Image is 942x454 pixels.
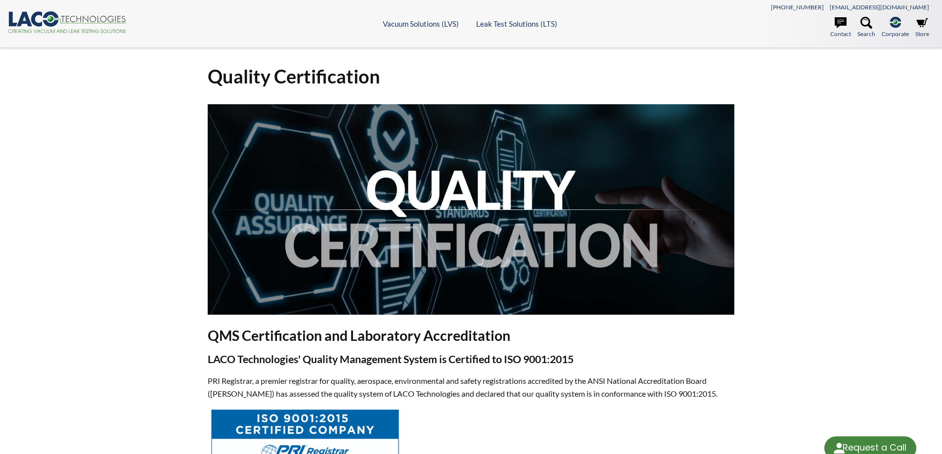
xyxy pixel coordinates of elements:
[208,327,735,345] h2: QMS Certification and Laboratory Accreditation
[830,3,929,11] a: [EMAIL_ADDRESS][DOMAIN_NAME]
[915,17,929,39] a: Store
[476,19,557,28] a: Leak Test Solutions (LTS)
[383,19,459,28] a: Vacuum Solutions (LVS)
[208,104,735,315] img: Quality Certification header
[857,17,875,39] a: Search
[208,374,735,400] p: PRI Registrar, a premier registrar for quality, aerospace, environmental and safety registrations...
[882,29,909,39] span: Corporate
[830,17,851,39] a: Contact
[208,64,735,88] h1: Quality Certification
[771,3,824,11] a: [PHONE_NUMBER]
[208,353,735,367] h3: LACO Technologies' Quality Management System is Certified to ISO 9001:2015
